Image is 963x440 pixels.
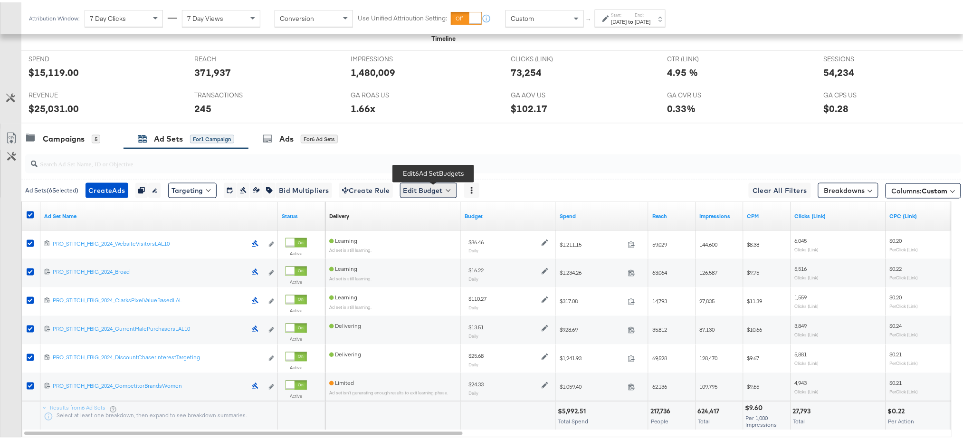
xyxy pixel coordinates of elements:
span: Learning [329,235,357,242]
span: $0.20 [890,292,902,299]
span: $10.66 [747,324,763,331]
div: [DATE] [611,16,627,23]
span: 87,130 [700,324,715,331]
a: PRO_STITCH_FBIG_2024_WebsiteVisitorsLAL10 [53,238,247,248]
div: Campaigns [43,131,85,142]
sub: Ad set is still learning. [329,302,372,308]
div: $25.68 [468,350,484,358]
div: PRO_STITCH_FBIG_2024_CompetitorBrandsWomen [53,380,247,388]
span: $0.24 [890,320,902,327]
span: 14,793 [652,296,667,303]
span: $0.20 [890,235,902,242]
span: 69,528 [652,353,667,360]
div: 217,736 [650,405,674,414]
div: $15,119.00 [29,63,79,77]
span: $9.65 [747,381,760,388]
span: People [651,416,669,423]
div: $0.28 [824,99,849,113]
button: Columns:Custom [886,181,961,196]
span: $1,059.40 [560,381,624,388]
sub: Daily [468,303,478,308]
label: Active [286,391,307,397]
div: PRO_STITCH_FBIG_2024_DiscountChaserInterestTargeting [53,352,263,359]
span: $0.22 [890,263,902,270]
span: 6,045 [795,235,807,242]
span: Total [793,416,805,423]
button: Breakdowns [818,181,878,196]
span: $0.21 [890,349,902,356]
span: 7 Day Clicks [90,12,126,20]
span: 126,587 [700,267,718,274]
div: 54,234 [824,63,855,77]
div: 624,417 [698,405,723,414]
div: 5 [92,133,100,141]
div: Ad Sets [154,131,183,142]
span: GA AOV US [511,88,582,97]
label: Active [286,363,307,369]
span: Total [698,416,710,423]
div: 27,793 [793,405,814,414]
span: $9.75 [747,267,760,274]
input: Search Ad Set Name, ID or Objective [38,148,875,167]
span: 7 Day Views [187,12,223,20]
span: 144,600 [700,239,718,246]
div: $0.22 [888,405,908,414]
span: Custom [511,12,534,20]
span: 5,516 [795,263,807,270]
div: 371,937 [194,63,231,77]
a: The number of clicks on links appearing on your ad or Page that direct people to your sites off F... [795,210,882,218]
div: 1.66x [351,99,375,113]
span: Learning [329,292,357,299]
div: Timeline [432,32,456,41]
span: 109,795 [700,381,718,388]
span: Create Ads [88,182,125,194]
span: 62,136 [652,381,667,388]
button: Edit Budget [400,181,457,196]
div: 0.33% [667,99,696,113]
span: Clear All Filters [753,182,807,194]
label: End: [635,10,651,16]
sub: Per Click (Link) [890,387,918,392]
label: Active [286,249,307,255]
button: Clear All Filters [749,181,811,196]
div: $102.17 [511,99,547,113]
a: Shows the current budget of Ad Set. [465,210,552,218]
sub: Daily [468,246,478,251]
sub: Ad set is still learning. [329,245,372,251]
sub: Ad set is still learning. [329,274,372,279]
label: Active [286,334,307,340]
div: 245 [194,99,211,113]
sub: Daily [468,388,478,394]
span: 35,812 [652,324,667,331]
span: Limited [329,377,354,384]
button: Create Rule [339,181,393,196]
span: $1,211.15 [560,239,624,246]
span: GA ROAS US [351,88,422,97]
a: PRO_STITCH_FBIG_2024_ClarksPixelValueBasedLAL [53,295,247,305]
div: [DATE] [635,16,651,23]
sub: Clicks (Link) [795,273,819,278]
span: Per Action [888,416,915,423]
span: Delivering [329,320,361,327]
span: REVENUE [29,88,100,97]
span: $0.21 [890,377,902,384]
sub: Clicks (Link) [795,244,819,250]
div: Ad Sets ( 6 Selected) [25,184,78,192]
sub: Clicks (Link) [795,330,819,335]
button: CreateAds [86,181,128,196]
sub: Clicks (Link) [795,387,819,392]
div: $9.60 [745,402,766,411]
sub: Daily [468,274,478,280]
span: $1,241.93 [560,353,624,360]
a: The number of people your ad was served to. [652,210,692,218]
div: PRO_STITCH_FBIG_2024_Broad [53,266,247,274]
label: Start: [611,10,627,16]
span: Conversion [280,12,314,20]
span: Delivering [329,349,361,356]
div: $13.51 [468,322,484,329]
span: Bid Multipliers [279,182,329,194]
sub: Per Click (Link) [890,301,918,307]
span: 27,835 [700,296,715,303]
span: 63,064 [652,267,667,274]
span: 5,881 [795,349,807,356]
